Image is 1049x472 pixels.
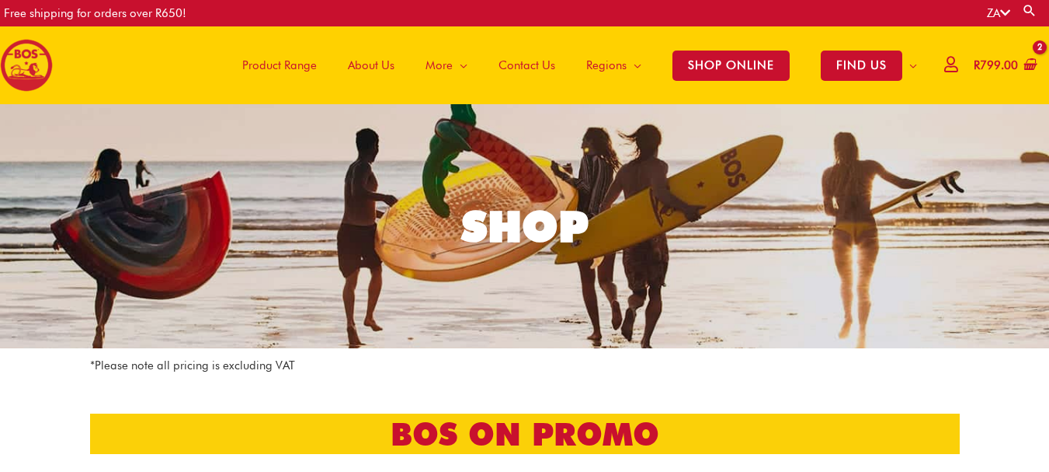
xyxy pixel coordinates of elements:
a: Contact Us [483,26,571,104]
a: Regions [571,26,657,104]
span: About Us [348,42,394,89]
a: About Us [332,26,410,104]
bdi: 799.00 [974,58,1018,72]
span: R [974,58,980,72]
span: SHOP ONLINE [672,51,790,81]
span: More [426,42,453,89]
nav: Site Navigation [215,26,933,104]
span: Regions [586,42,627,89]
h2: bos on promo [90,414,960,454]
span: Contact Us [498,42,555,89]
a: ZA [987,6,1010,20]
a: View Shopping Cart, 2 items [971,48,1037,83]
a: SHOP ONLINE [657,26,805,104]
a: Product Range [227,26,332,104]
a: Search button [1022,3,1037,18]
div: SHOP [461,205,589,248]
p: *Please note all pricing is excluding VAT [90,356,960,376]
span: Product Range [242,42,317,89]
span: FIND US [821,51,902,81]
a: More [410,26,483,104]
